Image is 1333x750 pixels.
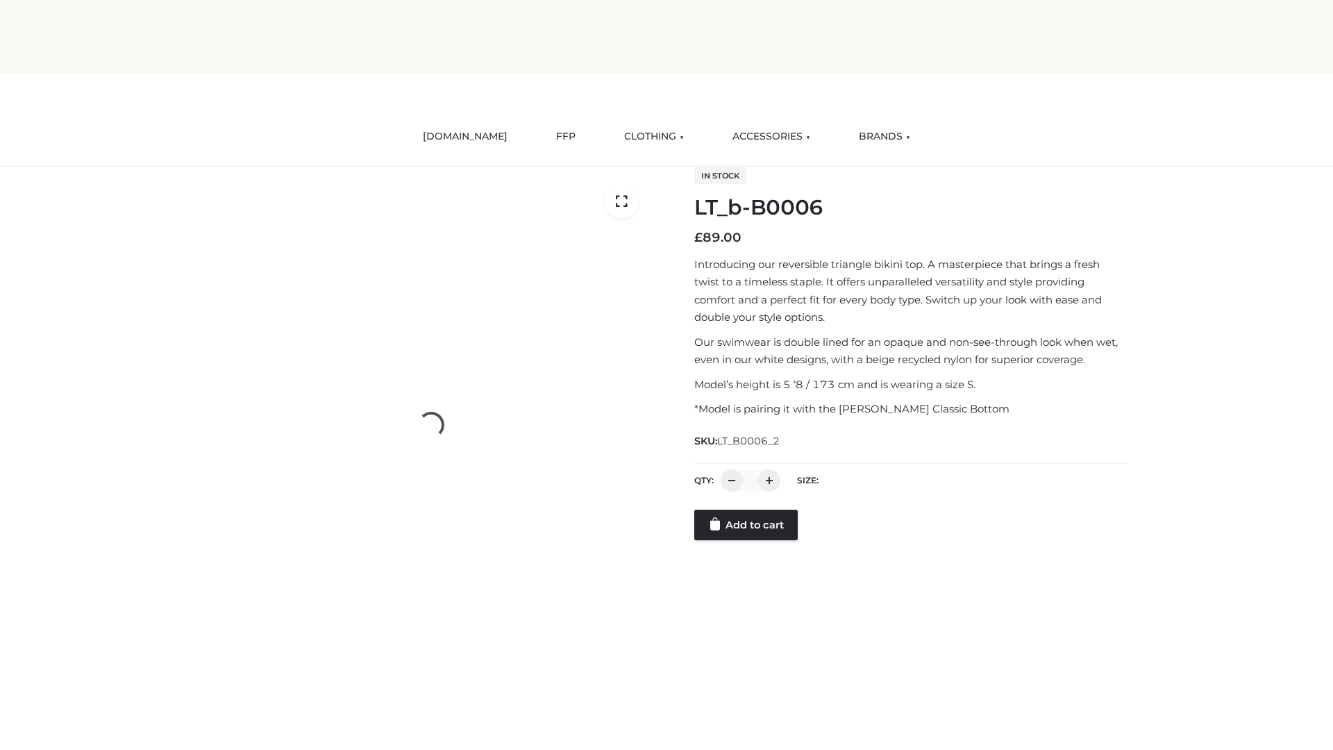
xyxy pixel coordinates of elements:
span: SKU: [694,433,781,449]
span: £ [694,230,703,245]
label: Size: [797,475,819,485]
a: ACCESSORIES [722,122,821,152]
p: Model’s height is 5 ‘8 / 173 cm and is wearing a size S. [694,376,1127,394]
p: Introducing our reversible triangle bikini top. A masterpiece that brings a fresh twist to a time... [694,256,1127,326]
p: *Model is pairing it with the [PERSON_NAME] Classic Bottom [694,400,1127,418]
p: Our swimwear is double lined for an opaque and non-see-through look when wet, even in our white d... [694,333,1127,369]
a: BRANDS [848,122,921,152]
h1: LT_b-B0006 [694,195,1127,220]
label: QTY: [694,475,714,485]
span: In stock [694,167,746,184]
a: CLOTHING [614,122,694,152]
span: LT_B0006_2 [717,435,780,447]
a: FFP [546,122,586,152]
a: Add to cart [694,510,798,540]
a: [DOMAIN_NAME] [412,122,518,152]
bdi: 89.00 [694,230,741,245]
